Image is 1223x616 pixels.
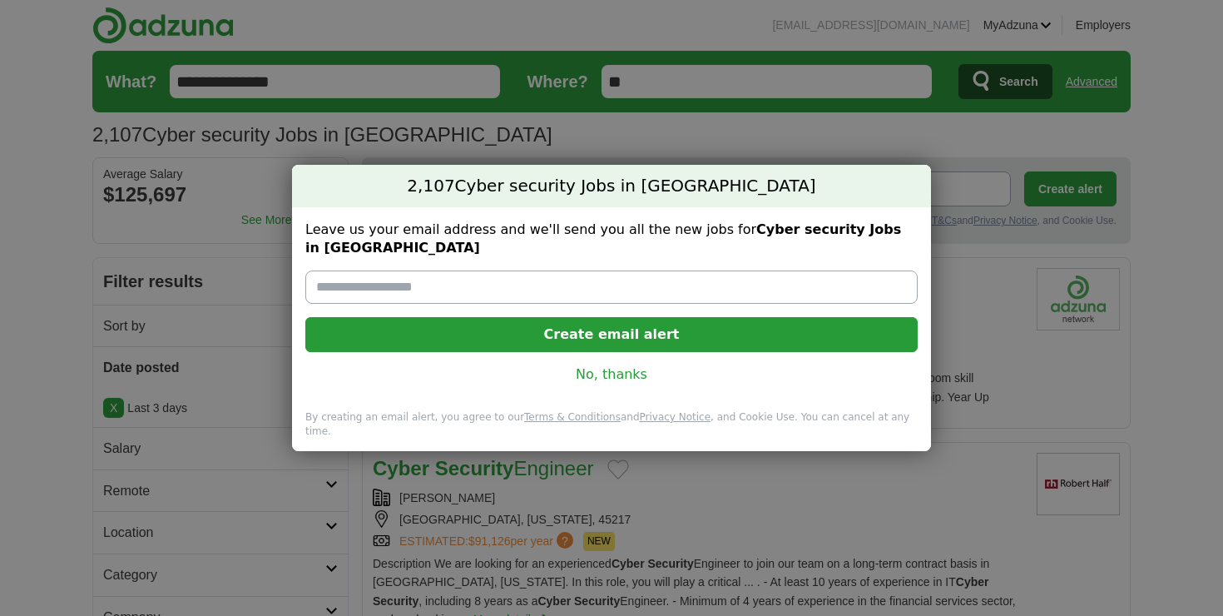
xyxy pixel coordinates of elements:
[292,165,931,208] h2: Cyber security Jobs in [GEOGRAPHIC_DATA]
[305,221,918,257] label: Leave us your email address and we'll send you all the new jobs for
[305,317,918,352] button: Create email alert
[292,410,931,451] div: By creating an email alert, you agree to our and , and Cookie Use. You can cancel at any time.
[319,365,904,384] a: No, thanks
[524,411,621,423] a: Terms & Conditions
[640,411,711,423] a: Privacy Notice
[407,175,454,198] span: 2,107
